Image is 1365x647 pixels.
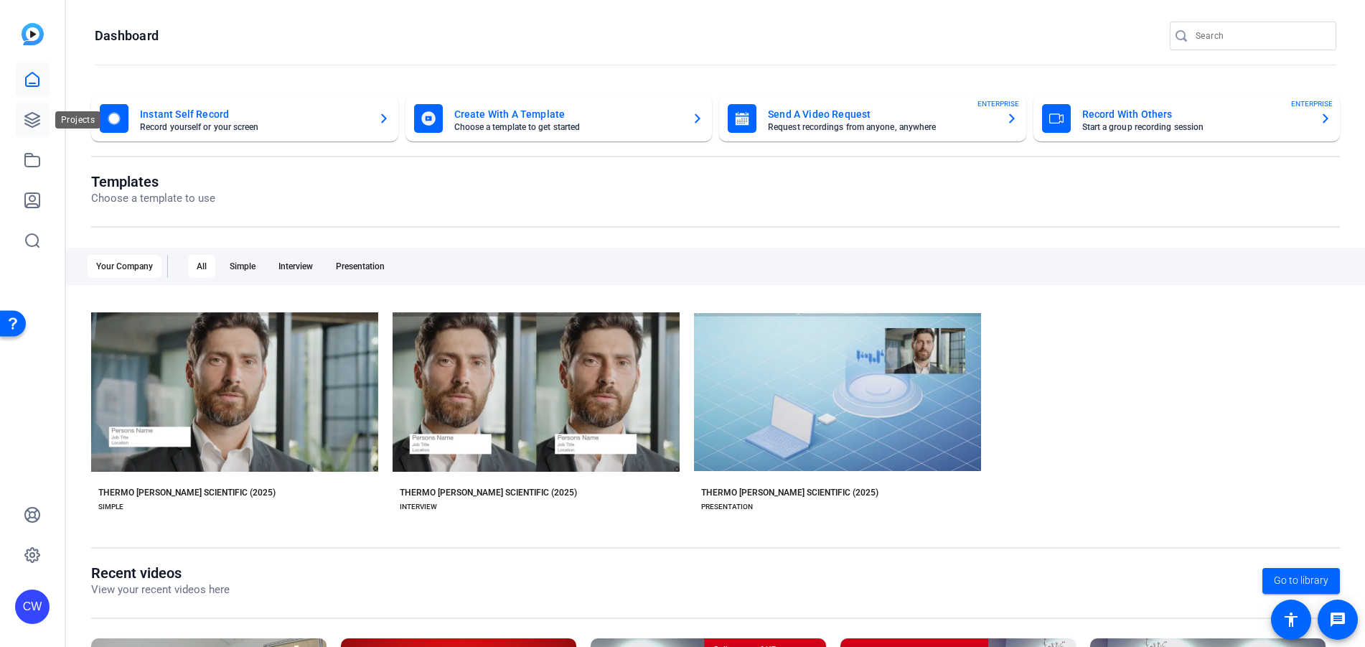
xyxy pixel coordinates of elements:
h1: Dashboard [95,27,159,45]
mat-card-title: Send A Video Request [768,106,995,123]
p: View your recent videos here [91,582,230,598]
div: PRESENTATION [701,501,753,513]
div: INTERVIEW [400,501,437,513]
div: Projects [55,111,100,129]
img: blue-gradient.svg [22,23,44,45]
a: Go to library [1262,568,1340,594]
div: All [188,255,215,278]
h1: Templates [91,173,215,190]
mat-card-title: Create With A Template [454,106,681,123]
p: Choose a template to use [91,190,215,207]
div: Presentation [327,255,393,278]
div: Simple [221,255,264,278]
button: Create With A TemplateChoose a template to get started [405,96,713,141]
mat-card-subtitle: Record yourself or your screen [140,123,367,131]
button: Send A Video RequestRequest recordings from anyone, anywhereENTERPRISE [719,96,1026,141]
mat-icon: accessibility [1282,611,1300,628]
span: ENTERPRISE [977,98,1019,109]
span: ENTERPRISE [1291,98,1333,109]
h1: Recent videos [91,564,230,582]
mat-card-subtitle: Request recordings from anyone, anywhere [768,123,995,131]
mat-card-title: Record With Others [1082,106,1309,123]
div: SIMPLE [98,501,123,513]
input: Search [1196,27,1325,45]
div: CW [15,590,50,624]
div: THERMO [PERSON_NAME] SCIENTIFIC (2025) [98,487,276,498]
div: Your Company [88,255,161,278]
mat-card-title: Instant Self Record [140,106,367,123]
mat-card-subtitle: Start a group recording session [1082,123,1309,131]
div: THERMO [PERSON_NAME] SCIENTIFIC (2025) [400,487,577,498]
div: THERMO [PERSON_NAME] SCIENTIFIC (2025) [701,487,878,498]
mat-card-subtitle: Choose a template to get started [454,123,681,131]
mat-icon: message [1329,611,1346,628]
span: Go to library [1274,573,1328,588]
button: Record With OthersStart a group recording sessionENTERPRISE [1033,96,1341,141]
button: Instant Self RecordRecord yourself or your screen [91,96,398,141]
div: Interview [270,255,322,278]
